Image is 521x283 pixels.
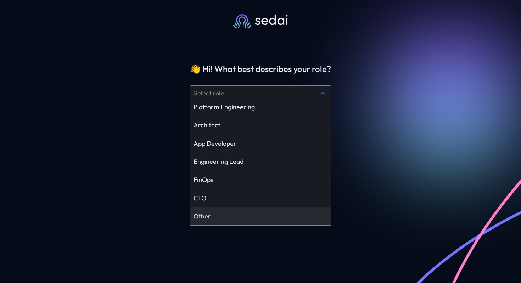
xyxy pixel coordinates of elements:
[190,64,331,74] div: 👋 Hi ! What best describes your role?
[194,139,327,148] div: App Developer
[194,212,327,220] div: Other
[194,121,327,129] div: Architect
[194,157,327,166] div: Engineering Lead
[194,89,319,97] div: Select role
[194,176,327,184] div: FinOps
[194,103,327,111] div: Platform Engineering
[194,194,327,202] div: CTO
